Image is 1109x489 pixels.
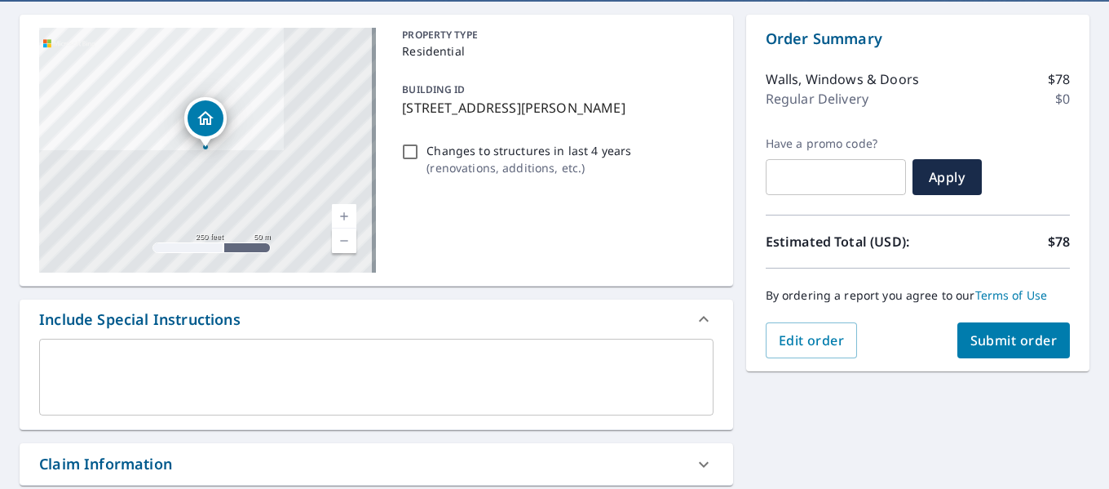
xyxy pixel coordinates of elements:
[39,309,241,331] div: Include Special Instructions
[1048,232,1070,251] p: $78
[332,204,356,229] a: Current Level 17, Zoom In
[766,89,868,109] p: Regular Delivery
[332,229,356,253] a: Current Level 17, Zoom Out
[766,322,858,358] button: Edit order
[766,28,1070,50] p: Order Summary
[975,287,1048,303] a: Terms of Use
[184,97,227,148] div: Dropped pin, building 1, Residential property, 211 N Sunnybank Rd Saint Joseph, MI 49085
[1055,89,1070,109] p: $0
[970,331,1058,349] span: Submit order
[926,168,969,186] span: Apply
[957,322,1071,358] button: Submit order
[1048,69,1070,89] p: $78
[402,82,465,96] p: BUILDING ID
[766,232,918,251] p: Estimated Total (USD):
[402,28,706,42] p: PROPERTY TYPE
[426,159,631,176] p: ( renovations, additions, etc. )
[766,288,1070,303] p: By ordering a report you agree to our
[766,69,919,89] p: Walls, Windows & Doors
[402,42,706,60] p: Residential
[20,300,733,339] div: Include Special Instructions
[779,331,845,349] span: Edit order
[20,443,733,485] div: Claim Information
[402,98,706,118] p: [STREET_ADDRESS][PERSON_NAME]
[426,142,631,159] p: Changes to structures in last 4 years
[766,136,906,151] label: Have a promo code?
[39,453,172,475] div: Claim Information
[912,159,982,195] button: Apply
